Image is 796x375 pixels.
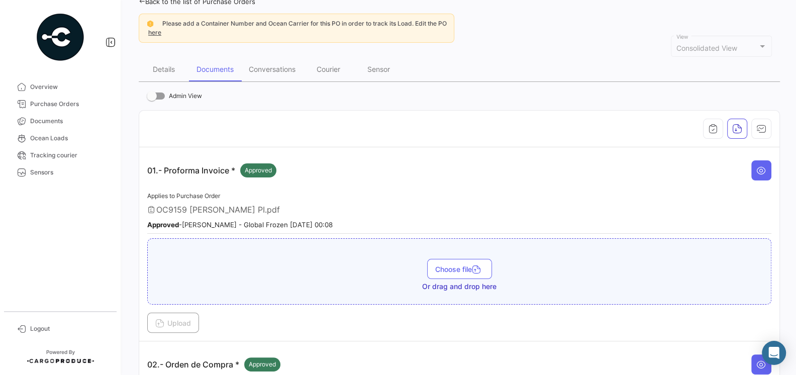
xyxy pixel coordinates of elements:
[147,357,280,371] p: 02.- Orden de Compra *
[317,65,340,73] div: Courier
[30,82,109,91] span: Overview
[30,134,109,143] span: Ocean Loads
[367,65,390,73] div: Sensor
[169,90,202,102] span: Admin View
[196,65,234,73] div: Documents
[8,164,113,181] a: Sensors
[435,265,484,273] span: Choose file
[8,130,113,147] a: Ocean Loads
[147,221,333,229] small: - [PERSON_NAME] - Global Frozen [DATE] 00:08
[30,168,109,177] span: Sensors
[8,147,113,164] a: Tracking courier
[147,192,220,200] span: Applies to Purchase Order
[762,341,786,365] div: Abrir Intercom Messenger
[249,65,295,73] div: Conversations
[162,20,447,27] span: Please add a Container Number and Ocean Carrier for this PO in order to track its Load. Edit the PO
[147,221,179,229] b: Approved
[8,113,113,130] a: Documents
[153,65,175,73] div: Details
[147,163,276,177] p: 01.- Proforma Invoice *
[676,44,737,52] span: Consolidated View
[156,205,280,215] span: OC9159 [PERSON_NAME] PI.pdf
[30,324,109,333] span: Logout
[30,117,109,126] span: Documents
[8,78,113,96] a: Overview
[146,29,163,36] a: here
[155,319,191,327] span: Upload
[422,282,496,292] span: Or drag and drop here
[30,151,109,160] span: Tracking courier
[427,259,492,279] button: Choose file
[147,313,199,333] button: Upload
[30,100,109,109] span: Purchase Orders
[245,166,272,175] span: Approved
[249,360,276,369] span: Approved
[35,12,85,62] img: powered-by.png
[8,96,113,113] a: Purchase Orders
